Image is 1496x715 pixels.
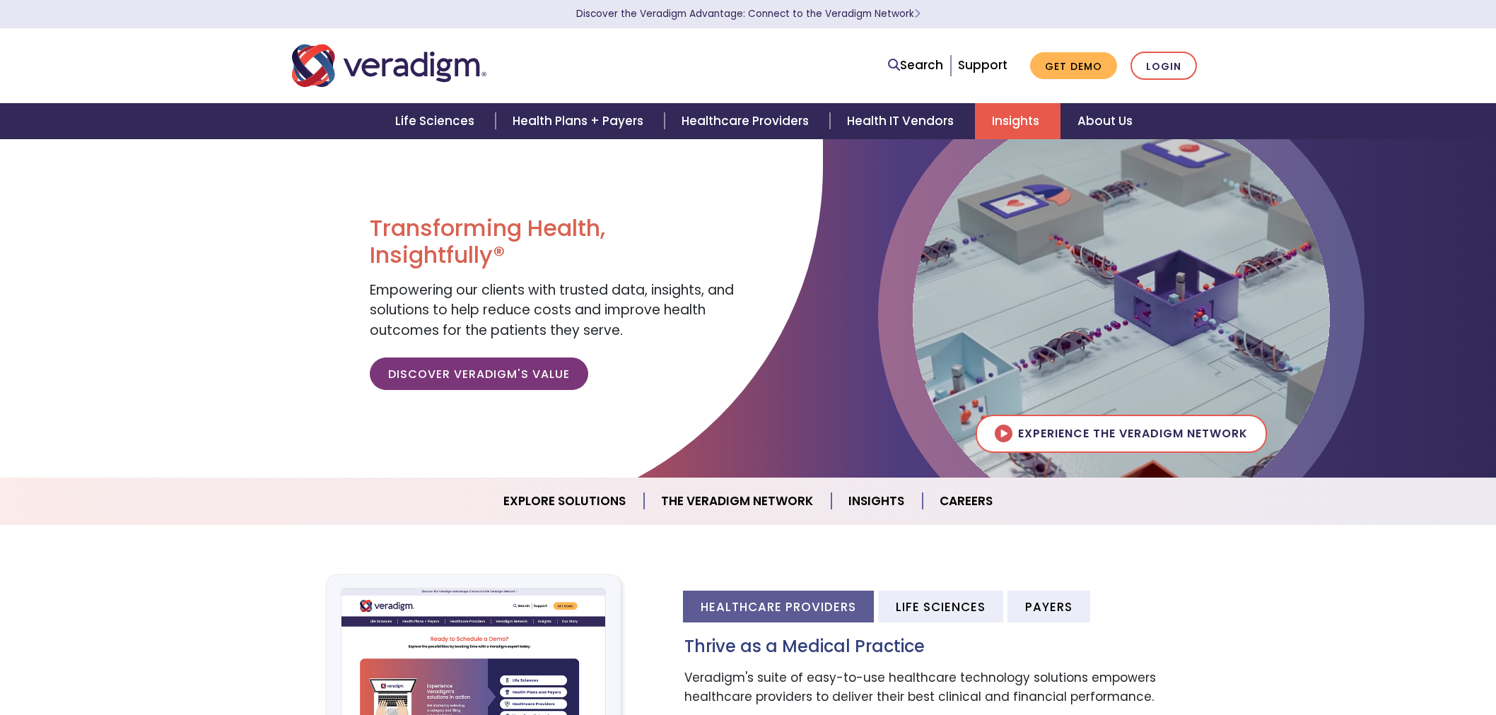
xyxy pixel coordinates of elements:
p: Veradigm's suite of easy-to-use healthcare technology solutions empowers healthcare providers to ... [684,668,1204,707]
a: The Veradigm Network [644,483,831,519]
a: Get Demo [1030,52,1117,80]
a: About Us [1060,103,1150,139]
a: Insights [831,483,923,519]
a: Support [958,57,1007,73]
li: Life Sciences [878,591,1003,622]
h1: Transforming Health, Insightfully® [370,215,737,269]
a: Search [888,56,943,75]
a: Login [1130,52,1197,81]
a: Life Sciences [378,103,496,139]
a: Careers [923,483,1010,519]
a: Discover Veradigm's Value [370,357,588,390]
span: Empowering our clients with trusted data, insights, and solutions to help reduce costs and improv... [370,280,734,340]
li: Payers [1007,591,1090,622]
a: Discover the Veradigm Advantage: Connect to the Veradigm NetworkLearn More [576,7,921,20]
span: Learn More [914,7,921,20]
h3: Thrive as a Medical Practice [684,637,1204,657]
a: Insights [975,103,1060,139]
img: Veradigm logo [292,42,486,89]
a: Health IT Vendors [830,103,975,139]
li: Healthcare Providers [683,591,874,622]
a: Health Plans + Payers [496,103,665,139]
a: Explore Solutions [486,483,644,519]
a: Healthcare Providers [665,103,830,139]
